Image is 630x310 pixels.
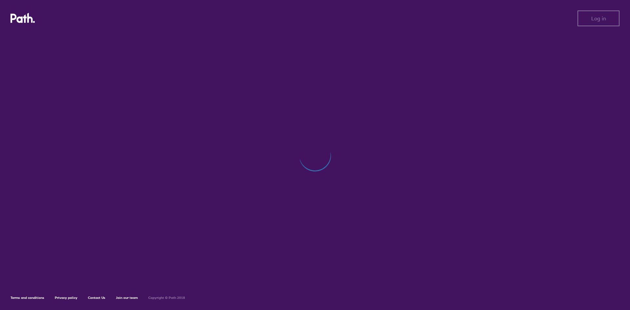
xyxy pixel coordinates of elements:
[88,296,105,300] a: Contact Us
[577,10,619,26] button: Log in
[55,296,77,300] a: Privacy policy
[116,296,138,300] a: Join our team
[10,296,44,300] a: Terms and conditions
[148,296,185,300] h6: Copyright © Path 2018
[591,15,606,21] span: Log in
